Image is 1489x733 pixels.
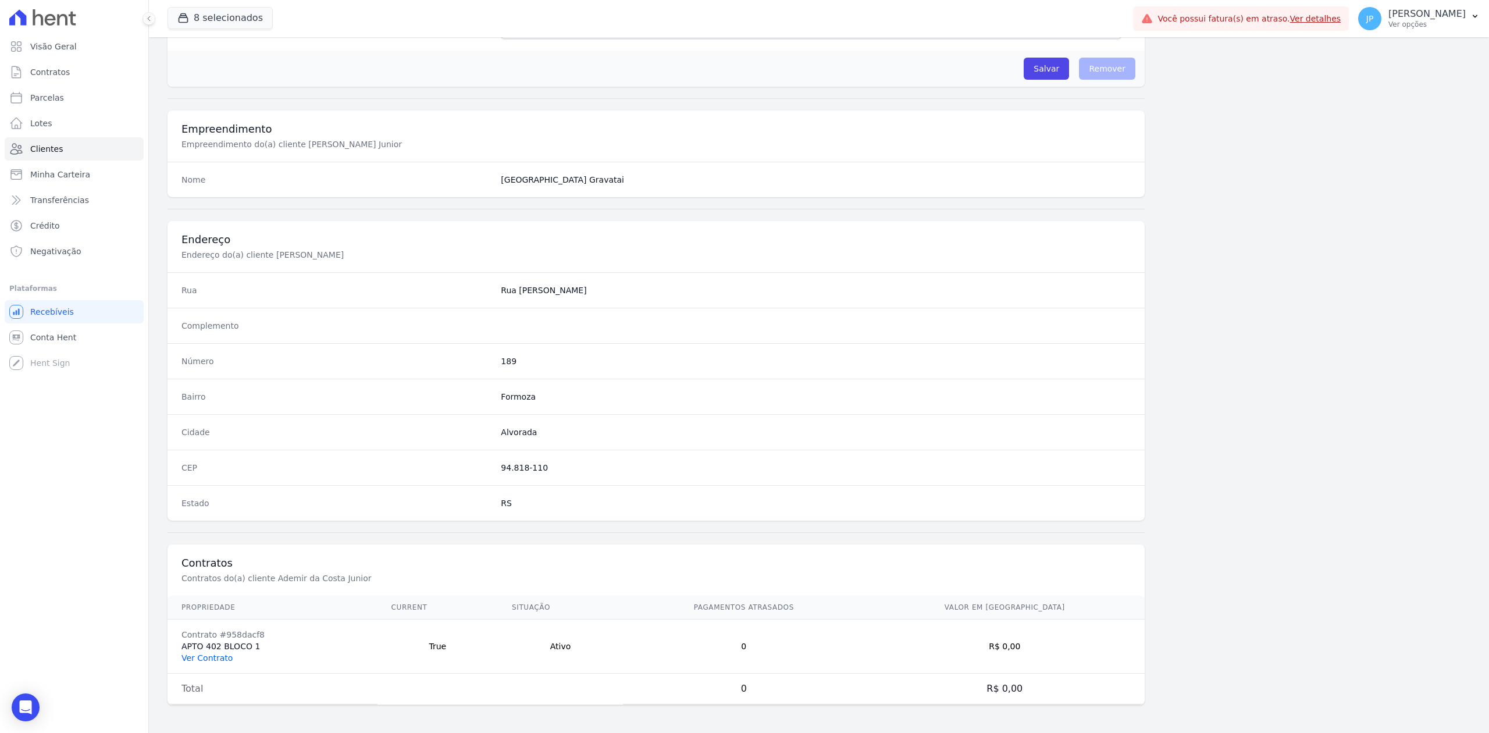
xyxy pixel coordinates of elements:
[1079,58,1135,80] span: Remover
[181,629,364,641] div: Contrato #958dacf8
[623,596,865,620] th: Pagamentos Atrasados
[30,143,63,155] span: Clientes
[501,284,1131,296] dd: Rua [PERSON_NAME]
[865,674,1145,704] td: R$ 0,00
[181,497,491,509] dt: Estado
[30,92,64,104] span: Parcelas
[498,596,623,620] th: Situação
[30,66,70,78] span: Contratos
[30,332,76,343] span: Conta Hent
[30,194,89,206] span: Transferências
[5,163,144,186] a: Minha Carteira
[5,35,144,58] a: Visão Geral
[5,300,144,323] a: Recebíveis
[5,214,144,237] a: Crédito
[1349,2,1489,35] button: JP [PERSON_NAME] Ver opções
[30,220,60,232] span: Crédito
[181,122,1131,136] h3: Empreendimento
[181,233,1131,247] h3: Endereço
[5,86,144,109] a: Parcelas
[181,556,1131,570] h3: Contratos
[181,572,572,584] p: Contratos do(a) cliente Ademir da Costa Junior
[1366,15,1374,23] span: JP
[5,240,144,263] a: Negativação
[5,326,144,349] a: Conta Hent
[181,355,491,367] dt: Número
[30,306,74,318] span: Recebíveis
[1388,20,1466,29] p: Ver opções
[168,620,377,674] td: APTO 402 BLOCO 1
[12,693,40,721] div: Open Intercom Messenger
[181,391,491,403] dt: Bairro
[30,245,81,257] span: Negativação
[501,391,1131,403] dd: Formoza
[181,249,572,261] p: Endereço do(a) cliente [PERSON_NAME]
[181,284,491,296] dt: Rua
[181,174,491,186] dt: Nome
[5,112,144,135] a: Lotes
[168,596,377,620] th: Propriedade
[30,169,90,180] span: Minha Carteira
[377,620,498,674] td: True
[623,620,865,674] td: 0
[168,7,273,29] button: 8 selecionados
[501,174,1131,186] dd: [GEOGRAPHIC_DATA] Gravatai
[5,137,144,161] a: Clientes
[1157,13,1341,25] span: Você possui fatura(s) em atraso.
[501,355,1131,367] dd: 189
[181,426,491,438] dt: Cidade
[501,497,1131,509] dd: RS
[1388,8,1466,20] p: [PERSON_NAME]
[5,61,144,84] a: Contratos
[377,596,498,620] th: Current
[30,118,52,129] span: Lotes
[865,596,1145,620] th: Valor em [GEOGRAPHIC_DATA]
[1290,14,1341,23] a: Ver detalhes
[181,653,233,663] a: Ver Contrato
[498,620,623,674] td: Ativo
[623,674,865,704] td: 0
[501,462,1131,474] dd: 94.818-110
[501,426,1131,438] dd: Alvorada
[9,282,139,296] div: Plataformas
[1024,58,1069,80] input: Salvar
[181,462,491,474] dt: CEP
[865,620,1145,674] td: R$ 0,00
[181,320,491,332] dt: Complemento
[30,41,77,52] span: Visão Geral
[5,188,144,212] a: Transferências
[168,674,377,704] td: Total
[181,138,572,150] p: Empreendimento do(a) cliente [PERSON_NAME] Junior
